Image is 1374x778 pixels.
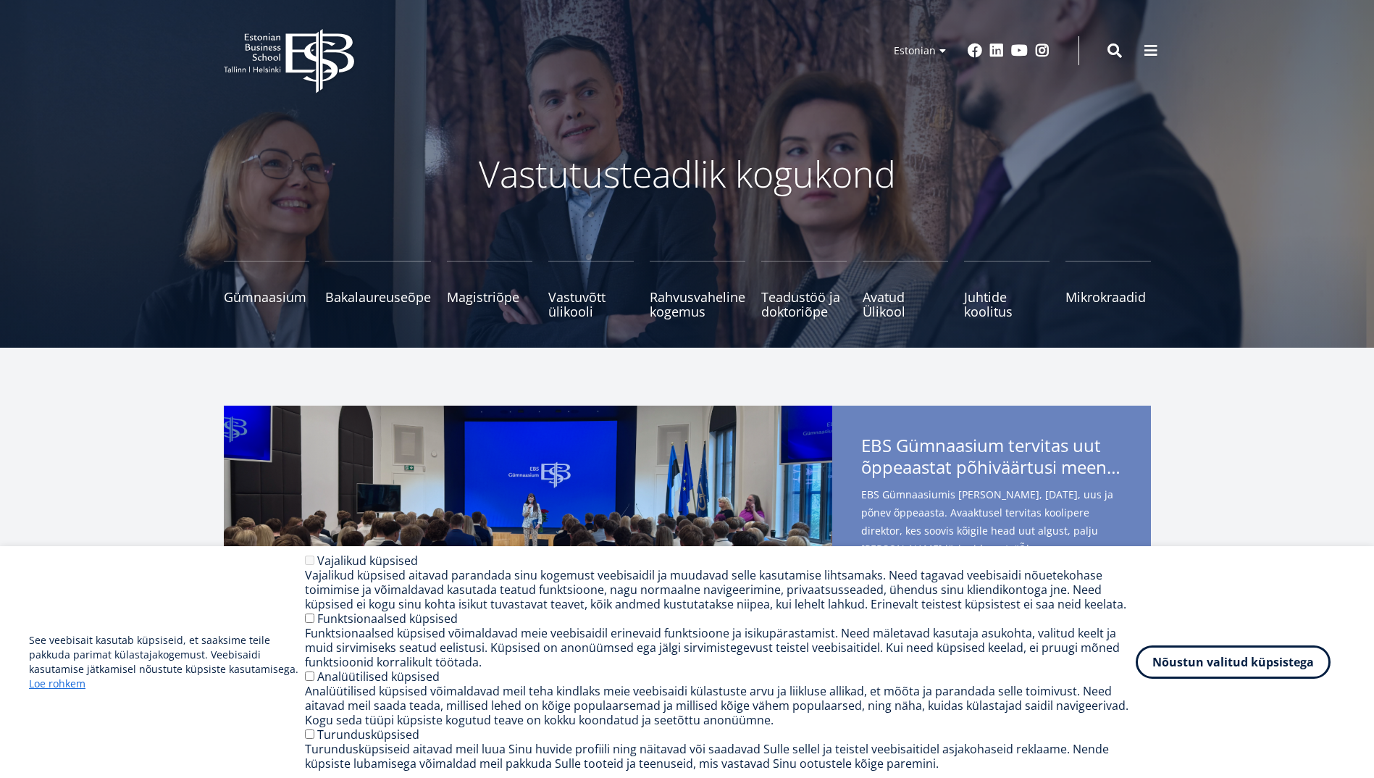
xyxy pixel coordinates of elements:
[1011,43,1028,58] a: Youtube
[224,261,309,319] a: Gümnaasium
[861,485,1122,599] span: EBS Gümnaasiumis [PERSON_NAME], [DATE], uus ja põnev õppeaasta. Avaaktusel tervitas koolipere dir...
[1136,645,1331,679] button: Nõustun valitud küpsistega
[317,669,440,685] label: Analüütilised küpsised
[29,633,305,691] p: See veebisait kasutab küpsiseid, et saaksime teile pakkuda parimat külastajakogemust. Veebisaidi ...
[305,626,1136,669] div: Funktsionaalsed küpsised võimaldavad meie veebisaidil erinevaid funktsioone ja isikupärastamist. ...
[224,290,309,304] span: Gümnaasium
[964,290,1050,319] span: Juhtide koolitus
[861,435,1122,482] span: EBS Gümnaasium tervitas uut
[317,611,458,627] label: Funktsionaalsed küpsised
[863,261,948,319] a: Avatud Ülikool
[447,290,532,304] span: Magistriõpe
[305,742,1136,771] div: Turundusküpsiseid aitavad meil luua Sinu huvide profiili ning näitavad või saadavad Sulle sellel ...
[1065,261,1151,319] a: Mikrokraadid
[447,261,532,319] a: Magistriõpe
[1065,290,1151,304] span: Mikrokraadid
[305,568,1136,611] div: Vajalikud küpsised aitavad parandada sinu kogemust veebisaidil ja muudavad selle kasutamise lihts...
[325,261,431,319] a: Bakalaureuseõpe
[1035,43,1050,58] a: Instagram
[761,261,847,319] a: Teadustöö ja doktoriõpe
[548,290,634,319] span: Vastuvõtt ülikooli
[650,290,745,319] span: Rahvusvaheline kogemus
[964,261,1050,319] a: Juhtide koolitus
[861,456,1122,478] span: õppeaastat põhiväärtusi meenutades
[305,684,1136,727] div: Analüütilised küpsised võimaldavad meil teha kindlaks meie veebisaidi külastuste arvu ja liikluse...
[650,261,745,319] a: Rahvusvaheline kogemus
[224,406,832,681] img: a
[548,261,634,319] a: Vastuvõtt ülikooli
[863,290,948,319] span: Avatud Ülikool
[29,677,85,691] a: Loe rohkem
[968,43,982,58] a: Facebook
[325,290,431,304] span: Bakalaureuseõpe
[317,727,419,743] label: Turundusküpsised
[989,43,1004,58] a: Linkedin
[761,290,847,319] span: Teadustöö ja doktoriõpe
[303,152,1071,196] p: Vastutusteadlik kogukond
[317,553,418,569] label: Vajalikud küpsised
